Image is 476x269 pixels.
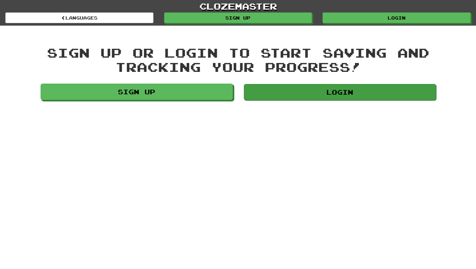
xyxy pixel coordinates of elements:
div: Sign up or login to start saving and tracking your progress! [41,46,436,74]
a: Sign up [41,84,233,100]
a: Languages [5,12,153,23]
a: Sign up [164,12,312,23]
a: Login [323,12,471,23]
a: Login [244,84,436,100]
